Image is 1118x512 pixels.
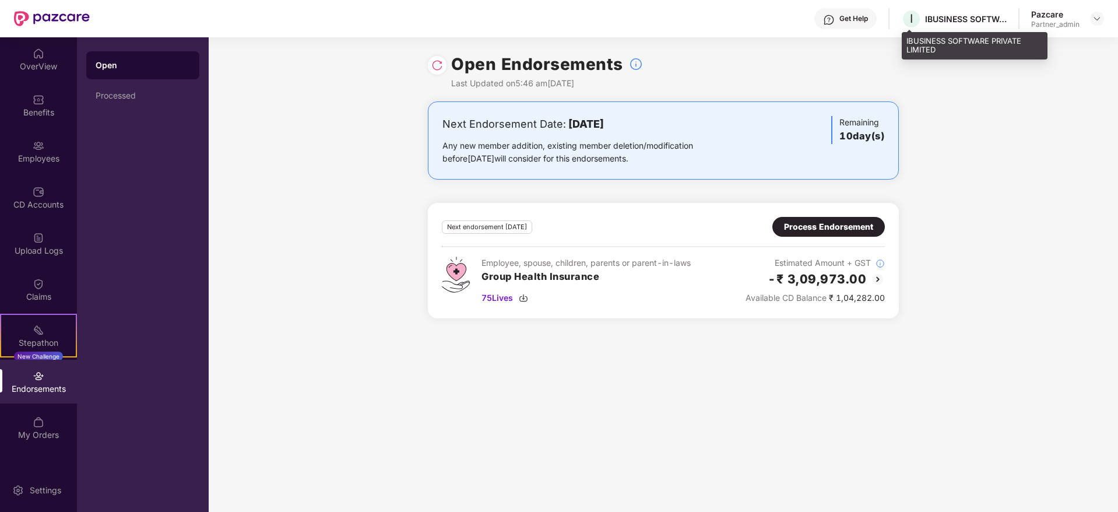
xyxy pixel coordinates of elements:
img: svg+xml;base64,PHN2ZyBpZD0iU2V0dGluZy0yMHgyMCIgeG1sbnM9Imh0dHA6Ly93d3cudzMub3JnLzIwMDAvc3ZnIiB3aW... [12,485,24,496]
div: Open [96,59,190,71]
img: svg+xml;base64,PHN2ZyBpZD0iQmVuZWZpdHMiIHhtbG5zPSJodHRwOi8vd3d3LnczLm9yZy8yMDAwL3N2ZyIgd2lkdGg9Ij... [33,94,44,106]
div: Remaining [831,116,884,144]
h2: -₹ 3,09,973.00 [768,269,866,289]
h3: Group Health Insurance [481,269,691,285]
img: svg+xml;base64,PHN2ZyBpZD0iRW1wbG95ZWVzIiB4bWxucz0iaHR0cDovL3d3dy53My5vcmcvMjAwMC9zdmciIHdpZHRoPS... [33,140,44,152]
img: svg+xml;base64,PHN2ZyBpZD0iUmVsb2FkLTMyeDMyIiB4bWxucz0iaHR0cDovL3d3dy53My5vcmcvMjAwMC9zdmciIHdpZH... [431,59,443,71]
img: svg+xml;base64,PHN2ZyBpZD0iRHJvcGRvd24tMzJ4MzIiIHhtbG5zPSJodHRwOi8vd3d3LnczLm9yZy8yMDAwL3N2ZyIgd2... [1092,14,1102,23]
img: svg+xml;base64,PHN2ZyB4bWxucz0iaHR0cDovL3d3dy53My5vcmcvMjAwMC9zdmciIHdpZHRoPSI0Ny43MTQiIGhlaWdodD... [442,257,470,293]
div: Next endorsement [DATE] [442,220,532,234]
img: svg+xml;base64,PHN2ZyBpZD0iRW5kb3JzZW1lbnRzIiB4bWxucz0iaHR0cDovL3d3dy53My5vcmcvMjAwMC9zdmciIHdpZH... [33,370,44,382]
div: Settings [26,485,65,496]
img: svg+xml;base64,PHN2ZyBpZD0iVXBsb2FkX0xvZ3MiIGRhdGEtbmFtZT0iVXBsb2FkIExvZ3MiIHhtbG5zPSJodHRwOi8vd3... [33,232,44,244]
div: Employee, spouse, children, parents or parent-in-laws [481,257,691,269]
img: svg+xml;base64,PHN2ZyBpZD0iTXlfT3JkZXJzIiBkYXRhLW5hbWU9Ik15IE9yZGVycyIgeG1sbnM9Imh0dHA6Ly93d3cudz... [33,416,44,428]
h1: Open Endorsements [451,51,623,77]
div: Next Endorsement Date: [442,116,730,132]
span: 75 Lives [481,292,513,304]
b: [DATE] [568,118,604,130]
div: ₹ 1,04,282.00 [746,292,885,304]
div: Get Help [839,14,868,23]
img: svg+xml;base64,PHN2ZyBpZD0iSG9tZSIgeG1sbnM9Imh0dHA6Ly93d3cudzMub3JnLzIwMDAvc3ZnIiB3aWR0aD0iMjAiIG... [33,48,44,59]
div: Any new member addition, existing member deletion/modification before [DATE] will consider for th... [442,139,730,165]
span: Available CD Balance [746,293,827,303]
img: svg+xml;base64,PHN2ZyBpZD0iSW5mb18tXzMyeDMyIiBkYXRhLW5hbWU9IkluZm8gLSAzMngzMiIgeG1sbnM9Imh0dHA6Ly... [629,57,643,71]
div: Estimated Amount + GST [746,257,885,269]
img: svg+xml;base64,PHN2ZyBpZD0iSGVscC0zMngzMiIgeG1sbnM9Imh0dHA6Ly93d3cudzMub3JnLzIwMDAvc3ZnIiB3aWR0aD... [823,14,835,26]
div: Stepathon [1,337,76,349]
img: svg+xml;base64,PHN2ZyBpZD0iSW5mb18tXzMyeDMyIiBkYXRhLW5hbWU9IkluZm8gLSAzMngzMiIgeG1sbnM9Imh0dHA6Ly... [876,259,885,268]
span: I [910,12,913,26]
img: svg+xml;base64,PHN2ZyBpZD0iQ0RfQWNjb3VudHMiIGRhdGEtbmFtZT0iQ0QgQWNjb3VudHMiIHhtbG5zPSJodHRwOi8vd3... [33,186,44,198]
div: New Challenge [14,352,63,361]
div: Partner_admin [1031,20,1080,29]
img: svg+xml;base64,PHN2ZyBpZD0iQ2xhaW0iIHhtbG5zPSJodHRwOi8vd3d3LnczLm9yZy8yMDAwL3N2ZyIgd2lkdGg9IjIwIi... [33,278,44,290]
div: IBUSINESS SOFTWARE PRIVATE LIMITED [902,32,1047,59]
img: New Pazcare Logo [14,11,90,26]
div: Last Updated on 5:46 am[DATE] [451,77,643,90]
img: svg+xml;base64,PHN2ZyBpZD0iRG93bmxvYWQtMzJ4MzIiIHhtbG5zPSJodHRwOi8vd3d3LnczLm9yZy8yMDAwL3N2ZyIgd2... [519,293,528,303]
div: Process Endorsement [784,220,873,233]
div: IBUSINESS SOFTWARE PRIVATE LIMITED [925,13,1007,24]
div: Processed [96,91,190,100]
img: svg+xml;base64,PHN2ZyB4bWxucz0iaHR0cDovL3d3dy53My5vcmcvMjAwMC9zdmciIHdpZHRoPSIyMSIgaGVpZ2h0PSIyMC... [33,324,44,336]
img: svg+xml;base64,PHN2ZyBpZD0iQmFjay0yMHgyMCIgeG1sbnM9Imh0dHA6Ly93d3cudzMub3JnLzIwMDAvc3ZnIiB3aWR0aD... [871,272,885,286]
h3: 10 day(s) [839,129,884,144]
div: Pazcare [1031,9,1080,20]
